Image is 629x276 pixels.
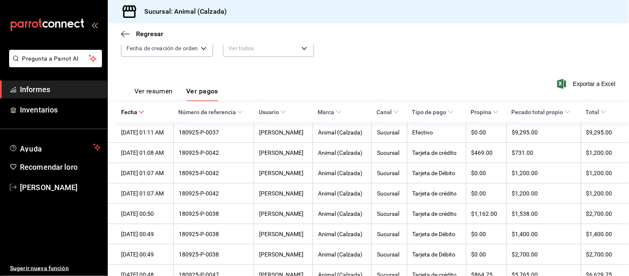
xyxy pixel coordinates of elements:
font: 180925-P-0038 [179,251,219,258]
font: Ayuda [20,144,42,153]
font: Efectivo [413,129,433,136]
font: Sucursal [377,170,399,176]
font: Sucursal [377,231,399,237]
span: Tipo de pago [412,108,454,115]
font: Sucursal: Animal (Calzada) [144,7,227,15]
font: Sucursal [377,190,399,197]
font: $2,700.00 [586,210,612,217]
font: Animal (Calzada) [318,210,362,217]
font: Propina [471,109,492,116]
font: Inventarios [20,105,58,114]
font: Animal (Calzada) [318,251,362,258]
font: $2,700.00 [586,251,612,258]
font: $2,700.00 [512,251,538,258]
font: [PERSON_NAME] [259,190,304,197]
font: Sucursal [377,149,399,156]
font: Animal (Calzada) [318,190,362,197]
font: Animal (Calzada) [318,149,362,156]
font: $1,400.00 [586,231,612,237]
font: [DATE] 00:49 [121,231,154,237]
button: Pregunta a Parrot AI [9,50,102,67]
font: $1,200.00 [512,170,538,176]
font: [DATE] 01:08 AM [121,149,164,156]
font: $0.00 [471,129,486,136]
font: 180925-P-0038 [179,210,219,217]
font: Regresar [136,30,163,38]
font: [PERSON_NAME] [259,210,304,217]
font: $1,200.00 [586,149,612,156]
font: Tarjeta de crédito [413,210,457,217]
font: Ver resumen [134,87,173,95]
font: $1,538.00 [512,210,538,217]
font: Marca [318,109,334,116]
font: 180925-P-0042 [179,149,219,156]
font: $9,295.00 [586,129,612,136]
span: Número de referencia [178,108,243,115]
span: Canal [376,108,399,115]
font: Sucursal [377,129,399,136]
font: $0.00 [471,190,486,197]
span: Pecado total propio [512,108,571,115]
font: Sucursal [377,210,399,217]
font: Informes [20,85,50,94]
font: $469.00 [471,149,493,156]
font: $1,200.00 [586,190,612,197]
font: Pecado total propio [512,109,563,116]
font: 180925-P-0042 [179,190,219,197]
span: Propina [471,108,499,115]
font: Tarjeta de crédito [413,149,457,156]
font: $0.00 [471,231,486,237]
font: Recomendar loro [20,163,78,171]
font: [PERSON_NAME] [259,149,304,156]
font: [PERSON_NAME] [259,251,304,258]
font: $731.00 [512,149,534,156]
font: Total [586,109,600,116]
font: $1,200.00 [586,170,612,176]
font: 180925-P-0042 [179,170,219,176]
span: Fecha [121,108,144,115]
button: abrir_cajón_menú [91,22,98,28]
font: [PERSON_NAME] [259,231,304,237]
font: Animal (Calzada) [318,231,362,237]
a: Pregunta a Parrot AI [6,60,102,69]
font: Tarjeta de crédito [413,190,457,197]
font: Tipo de pago [412,109,447,116]
span: Usuario [259,108,286,115]
font: [DATE] 01:11 AM [121,129,164,136]
font: Sucursal [377,251,399,258]
font: Canal [376,109,392,116]
font: 180925-P-0037 [179,129,219,136]
font: $9,295.00 [512,129,538,136]
font: Tarjeta de Débito [413,251,456,258]
font: Fecha [121,109,137,116]
font: $1,400.00 [512,231,538,237]
font: Pregunta a Parrot AI [22,55,79,62]
font: [DATE] 00:49 [121,251,154,258]
font: [PERSON_NAME] [259,170,304,176]
font: Exportar a Excel [573,81,616,87]
span: Total [586,108,607,115]
font: $0.00 [471,170,486,176]
font: Sugerir nueva función [10,265,69,271]
font: 180925-P-0038 [179,231,219,237]
font: Ver todos [228,45,254,51]
button: Exportar a Excel [559,79,616,89]
font: Fecha de creación de orden [126,45,198,51]
font: $0.00 [471,251,486,258]
font: [DATE] 00:50 [121,210,154,217]
button: Regresar [121,30,163,38]
font: $1,200.00 [512,190,538,197]
font: Animal (Calzada) [318,129,362,136]
font: Ver pagos [186,87,218,95]
div: pestañas de navegación [134,87,218,101]
font: Usuario [259,109,279,116]
font: [DATE] 01:07 AM [121,170,164,176]
font: Tarjeta de Débito [413,231,456,237]
font: Número de referencia [178,109,236,116]
font: Animal (Calzada) [318,170,362,176]
font: [PERSON_NAME] [259,129,304,136]
span: Marca [318,108,341,115]
font: Tarjeta de Débito [413,170,456,176]
font: [DATE] 01:07 AM [121,190,164,197]
font: $1,162.00 [471,210,498,217]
